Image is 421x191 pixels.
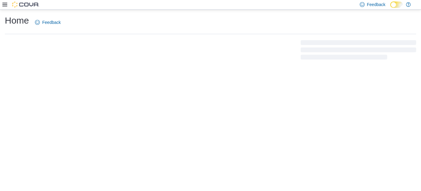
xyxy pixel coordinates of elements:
[367,2,385,8] span: Feedback
[12,2,39,8] img: Cova
[42,19,61,25] span: Feedback
[33,16,63,28] a: Feedback
[301,41,416,61] span: Loading
[5,15,29,27] h1: Home
[390,2,403,8] input: Dark Mode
